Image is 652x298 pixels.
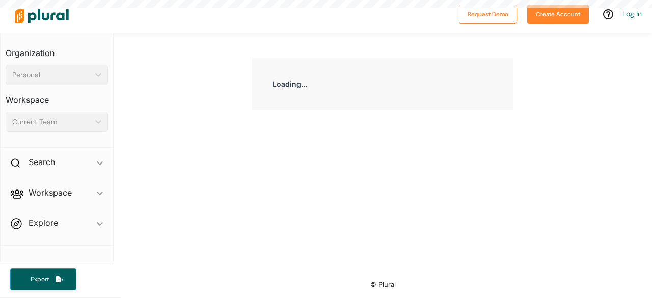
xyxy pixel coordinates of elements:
[23,275,56,284] span: Export
[622,9,642,18] a: Log In
[370,281,396,288] small: © Plural
[527,5,589,24] button: Create Account
[12,70,91,80] div: Personal
[459,8,517,19] a: Request Demo
[6,85,108,107] h3: Workspace
[12,117,91,127] div: Current Team
[527,8,589,19] a: Create Account
[459,5,517,24] button: Request Demo
[29,156,55,168] h2: Search
[10,268,76,290] button: Export
[6,38,108,61] h3: Organization
[252,58,513,110] div: Loading...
